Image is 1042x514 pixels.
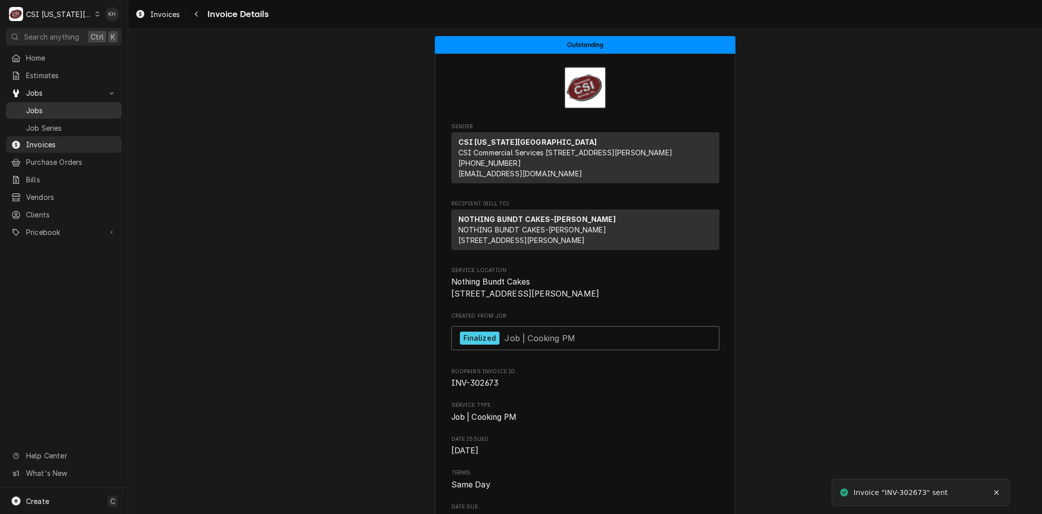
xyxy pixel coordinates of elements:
[6,189,122,205] a: Vendors
[24,32,79,42] span: Search anything
[451,469,719,490] div: Terms
[451,401,719,423] div: Service Type
[451,480,490,489] span: Same Day
[458,148,672,157] span: CSI Commercial Services [STREET_ADDRESS][PERSON_NAME]
[451,209,719,250] div: Recipient (Bill To)
[451,445,719,457] span: Date Issued
[150,9,180,20] span: Invoices
[458,215,616,223] strong: NOTHING BUNDT CAKES-[PERSON_NAME]
[6,465,122,481] a: Go to What's New
[451,132,719,183] div: Sender
[26,209,117,220] span: Clients
[105,7,119,21] div: Kyley Hunnicutt's Avatar
[435,36,735,54] div: Status
[6,447,122,464] a: Go to Help Center
[451,277,600,299] span: Nothing Bundt Cakes [STREET_ADDRESS][PERSON_NAME]
[451,132,719,187] div: Sender
[451,123,719,188] div: Invoice Sender
[6,102,122,119] a: Jobs
[451,368,719,389] div: Roopairs Invoice ID
[451,276,719,300] span: Service Location
[451,503,719,511] span: Date Due
[451,377,719,389] span: Roopairs Invoice ID
[854,487,949,498] div: Invoice "INV-302673" sent
[458,225,606,244] span: NOTHING BUNDT CAKES-[PERSON_NAME] [STREET_ADDRESS][PERSON_NAME]
[6,120,122,136] a: Job Series
[26,157,117,167] span: Purchase Orders
[451,267,719,275] span: Service Location
[451,446,479,455] span: [DATE]
[458,138,597,146] strong: CSI [US_STATE][GEOGRAPHIC_DATA]
[451,469,719,477] span: Terms
[451,200,719,254] div: Invoice Recipient
[26,123,117,133] span: Job Series
[26,227,102,237] span: Pricebook
[6,224,122,240] a: Go to Pricebook
[111,32,115,42] span: K
[26,139,117,150] span: Invoices
[26,53,117,63] span: Home
[458,169,582,178] a: [EMAIL_ADDRESS][DOMAIN_NAME]
[6,67,122,84] a: Estimates
[564,67,606,109] img: Logo
[6,171,122,188] a: Bills
[110,496,115,506] span: C
[6,154,122,170] a: Purchase Orders
[451,312,719,355] div: Created From Job
[6,136,122,153] a: Invoices
[451,123,719,131] span: Sender
[504,333,575,343] span: Job | Cooking PM
[26,192,117,202] span: Vendors
[451,378,499,388] span: INV-302673
[451,200,719,208] span: Recipient (Bill To)
[451,312,719,320] span: Created From Job
[451,411,719,423] span: Service Type
[26,70,117,81] span: Estimates
[458,159,521,167] a: [PHONE_NUMBER]
[131,6,184,23] a: Invoices
[451,368,719,376] span: Roopairs Invoice ID
[6,50,122,66] a: Home
[9,7,23,21] div: CSI Kansas City's Avatar
[6,206,122,223] a: Clients
[460,332,499,345] div: Finalized
[105,7,119,21] div: KH
[451,326,719,351] a: View Job
[451,479,719,491] span: Terms
[26,105,117,116] span: Jobs
[91,32,104,42] span: Ctrl
[26,9,92,20] div: CSI [US_STATE][GEOGRAPHIC_DATA]
[451,267,719,300] div: Service Location
[26,88,102,98] span: Jobs
[204,8,268,21] span: Invoice Details
[6,28,122,46] button: Search anythingCtrlK
[451,401,719,409] span: Service Type
[567,42,604,48] span: Outstanding
[9,7,23,21] div: C
[26,174,117,185] span: Bills
[451,435,719,457] div: Date Issued
[26,497,49,505] span: Create
[6,85,122,101] a: Go to Jobs
[451,435,719,443] span: Date Issued
[451,209,719,254] div: Recipient (Bill To)
[188,6,204,22] button: Navigate back
[451,412,517,422] span: Job | Cooking PM
[26,468,116,478] span: What's New
[26,450,116,461] span: Help Center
